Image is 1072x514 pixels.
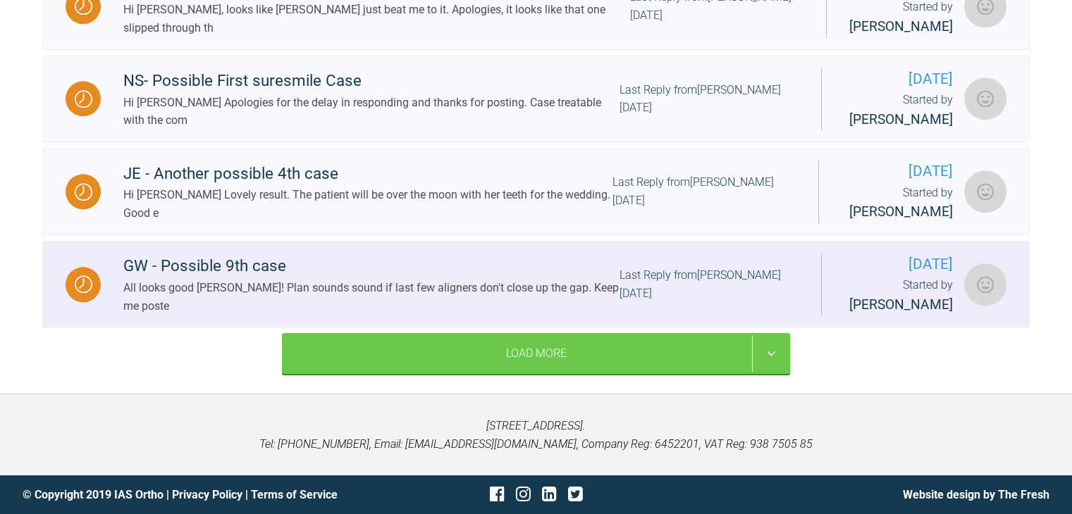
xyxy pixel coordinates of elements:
[23,486,365,504] div: © Copyright 2019 IAS Ortho | |
[903,488,1049,501] a: Website design by The Fresh
[123,253,620,279] div: GW - Possible 9th case
[849,18,953,35] span: [PERSON_NAME]
[844,253,953,276] span: [DATE]
[612,173,796,209] div: Last Reply from [PERSON_NAME] [DATE]
[620,266,799,302] div: Last Reply from [PERSON_NAME] [DATE]
[964,77,1006,120] img: Farida Abdelaziz
[964,263,1006,306] img: Cathryn Sherlock
[123,279,620,315] div: All looks good [PERSON_NAME]! Plan sounds sound if last few aligners don't close up the gap. Keep...
[842,160,953,183] span: [DATE]
[75,275,92,293] img: Waiting
[42,241,1030,328] a: WaitingGW - Possible 9th caseAll looks good [PERSON_NAME]! Plan sounds sound if last few aligners...
[620,81,799,117] div: Last Reply from [PERSON_NAME] [DATE]
[23,417,1049,453] p: [STREET_ADDRESS]. Tel: [PHONE_NUMBER], Email: [EMAIL_ADDRESS][DOMAIN_NAME], Company Reg: 6452201,...
[123,161,612,187] div: JE - Another possible 4th case
[842,184,953,223] div: Started by
[844,91,953,130] div: Started by
[844,68,953,91] span: [DATE]
[42,148,1030,235] a: WaitingJE - Another possible 4th caseHi [PERSON_NAME] Lovely result. The patient will be over the...
[849,203,953,220] span: [PERSON_NAME]
[123,94,620,130] div: Hi [PERSON_NAME] Apologies for the delay in responding and thanks for posting. Case treatable wit...
[251,488,338,501] a: Terms of Service
[75,183,92,201] img: Waiting
[849,296,953,313] span: [PERSON_NAME]
[844,276,953,315] div: Started by
[123,1,630,37] div: Hi [PERSON_NAME], looks like [PERSON_NAME] just beat me to it. Apologies, it looks like that one ...
[75,90,92,108] img: Waiting
[282,333,790,374] div: Load More
[849,111,953,127] span: [PERSON_NAME]
[172,488,242,501] a: Privacy Policy
[42,56,1030,143] a: WaitingNS- Possible First suresmile CaseHi [PERSON_NAME] Apologies for the delay in responding an...
[964,170,1006,213] img: Cathryn Sherlock
[123,186,612,222] div: Hi [PERSON_NAME] Lovely result. The patient will be over the moon with her teeth for the wedding....
[123,68,620,94] div: NS- Possible First suresmile Case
